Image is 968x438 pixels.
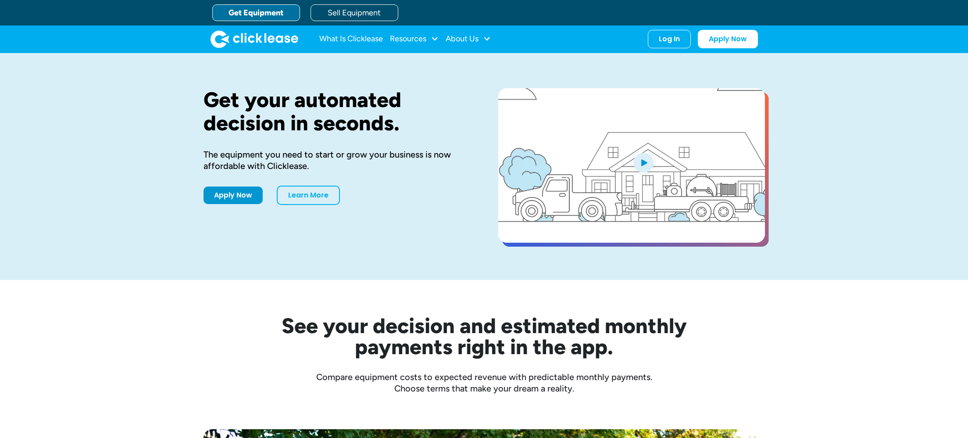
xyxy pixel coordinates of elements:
[390,30,439,48] div: Resources
[211,30,298,48] a: home
[204,187,263,204] a: Apply Now
[204,371,765,394] div: Compare equipment costs to expected revenue with predictable monthly payments. Choose terms that ...
[277,186,340,205] a: Learn More
[211,30,298,48] img: Clicklease logo
[311,4,398,21] a: Sell Equipment
[239,315,730,357] h2: See your decision and estimated monthly payments right in the app.
[212,4,300,21] a: Get Equipment
[659,35,680,43] div: Log In
[319,30,383,48] a: What Is Clicklease
[204,149,470,172] div: The equipment you need to start or grow your business is now affordable with Clicklease.
[632,150,655,175] img: Blue play button logo on a light blue circular background
[698,30,758,48] a: Apply Now
[204,88,470,135] h1: Get your automated decision in seconds.
[498,88,765,243] a: open lightbox
[446,30,491,48] div: About Us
